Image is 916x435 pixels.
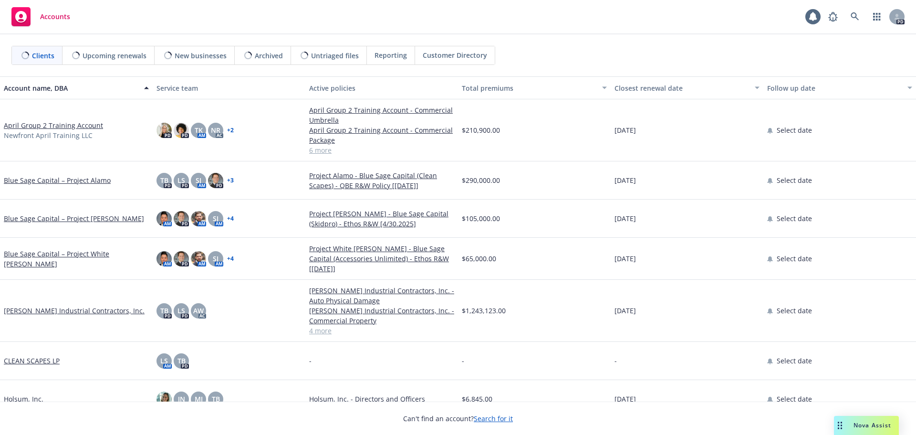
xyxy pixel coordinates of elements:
[614,125,636,135] span: [DATE]
[462,83,596,93] div: Total premiums
[309,326,454,336] a: 4 more
[311,51,359,61] span: Untriaged files
[212,394,220,404] span: TB
[777,394,812,404] span: Select date
[177,306,185,316] span: LS
[227,127,234,133] a: + 2
[153,76,305,99] button: Service team
[854,421,891,429] span: Nova Assist
[227,256,234,262] a: + 4
[309,244,454,274] a: Project White [PERSON_NAME] - Blue Sage Capital (Accessories Unlimited) - Ethos R&W [[DATE]]
[462,175,500,185] span: $290,000.00
[40,13,70,21] span: Accounts
[4,83,138,93] div: Account name, DBA
[614,175,636,185] span: [DATE]
[177,175,185,185] span: LS
[834,416,899,435] button: Nova Assist
[193,306,204,316] span: AW
[777,125,812,135] span: Select date
[462,394,492,404] span: $6,845.00
[763,76,916,99] button: Follow up date
[178,394,185,404] span: JN
[777,175,812,185] span: Select date
[4,249,149,269] a: Blue Sage Capital – Project White [PERSON_NAME]
[309,209,454,229] a: Project [PERSON_NAME] - Blue Sage Capital (Skidpro) - Ethos R&W [4/30.2025]
[462,356,464,366] span: -
[462,306,506,316] span: $1,243,123.00
[403,414,513,424] span: Can't find an account?
[777,213,812,223] span: Select date
[191,211,206,226] img: photo
[614,83,749,93] div: Closest renewal date
[4,306,145,316] a: [PERSON_NAME] Industrial Contractors, Inc.
[211,125,220,135] span: NR
[175,51,227,61] span: New businesses
[4,213,144,223] a: Blue Sage Capital – Project [PERSON_NAME]
[462,213,500,223] span: $105,000.00
[474,414,513,423] a: Search for it
[309,286,454,306] a: [PERSON_NAME] Industrial Contractors, Inc. - Auto Physical Damage
[309,145,454,155] a: 6 more
[375,50,407,60] span: Reporting
[156,211,172,226] img: photo
[305,76,458,99] button: Active policies
[614,213,636,223] span: [DATE]
[462,254,496,264] span: $65,000.00
[195,125,203,135] span: TK
[156,392,172,407] img: photo
[767,83,902,93] div: Follow up date
[195,394,203,404] span: MJ
[845,7,864,26] a: Search
[309,105,454,125] a: April Group 2 Training Account - Commercial Umbrella
[156,83,302,93] div: Service team
[83,51,146,61] span: Upcoming renewals
[614,254,636,264] span: [DATE]
[462,125,500,135] span: $210,900.00
[4,356,60,366] a: CLEAN SCAPES LP
[834,416,846,435] div: Drag to move
[4,130,93,140] span: Newfront April Training LLC
[213,254,219,264] span: SJ
[213,213,219,223] span: SJ
[614,306,636,316] span: [DATE]
[227,178,234,183] a: + 3
[227,216,234,222] a: + 4
[823,7,843,26] a: Report a Bug
[777,254,812,264] span: Select date
[867,7,886,26] a: Switch app
[174,123,189,138] img: photo
[174,251,189,266] img: photo
[309,170,454,191] a: Project Alamo - Blue Sage Capital (Clean Scapes) - QBE R&W Policy [[DATE]]
[4,394,43,404] a: Holsum, Inc.
[160,306,168,316] span: TB
[196,175,201,185] span: SJ
[191,251,206,266] img: photo
[177,356,186,366] span: TB
[423,50,487,60] span: Customer Directory
[4,175,111,185] a: Blue Sage Capital – Project Alamo
[174,211,189,226] img: photo
[309,125,454,145] a: April Group 2 Training Account - Commercial Package
[8,3,74,30] a: Accounts
[614,356,617,366] span: -
[777,306,812,316] span: Select date
[614,394,636,404] span: [DATE]
[309,83,454,93] div: Active policies
[255,51,283,61] span: Archived
[4,120,103,130] a: April Group 2 Training Account
[208,173,223,188] img: photo
[309,356,312,366] span: -
[611,76,763,99] button: Closest renewal date
[309,306,454,326] a: [PERSON_NAME] Industrial Contractors, Inc. - Commercial Property
[309,394,454,404] a: Holsum, Inc. - Directors and Officers
[777,356,812,366] span: Select date
[32,51,54,61] span: Clients
[156,123,172,138] img: photo
[458,76,611,99] button: Total premiums
[156,251,172,266] img: photo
